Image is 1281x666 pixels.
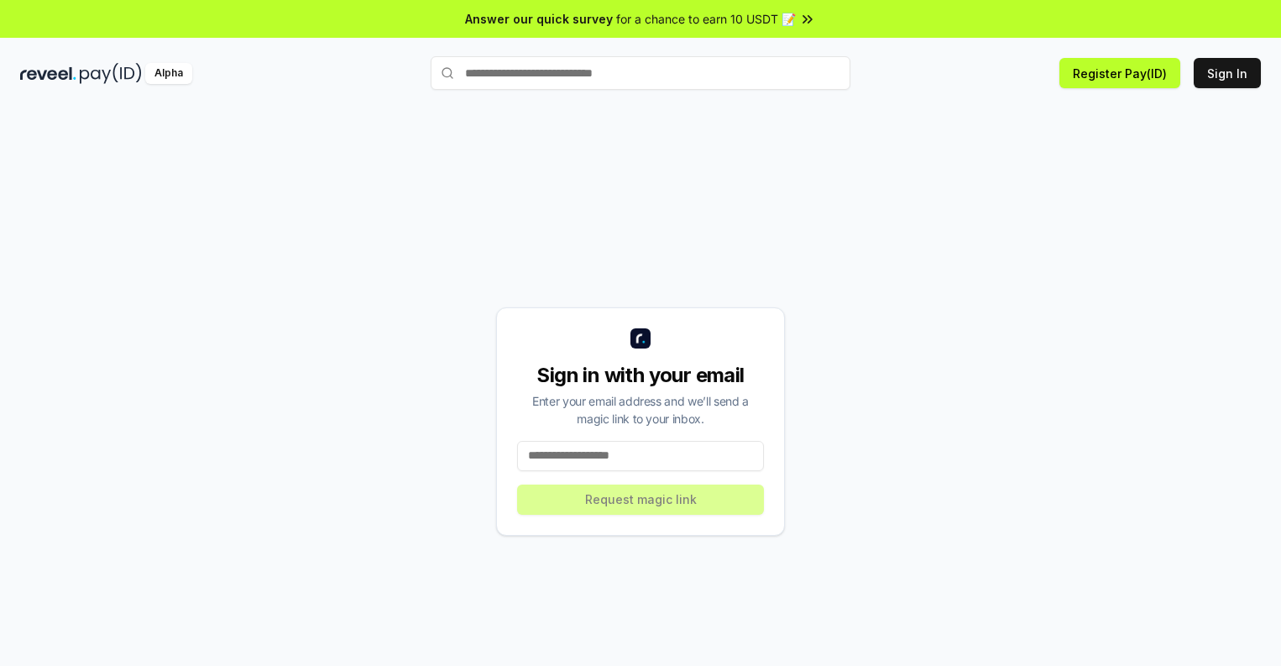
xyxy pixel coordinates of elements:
div: Sign in with your email [517,362,764,389]
div: Enter your email address and we’ll send a magic link to your inbox. [517,392,764,427]
img: pay_id [80,63,142,84]
div: Alpha [145,63,192,84]
button: Register Pay(ID) [1059,58,1180,88]
span: Answer our quick survey [465,10,613,28]
span: for a chance to earn 10 USDT 📝 [616,10,796,28]
img: reveel_dark [20,63,76,84]
button: Sign In [1194,58,1261,88]
img: logo_small [630,328,651,349]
